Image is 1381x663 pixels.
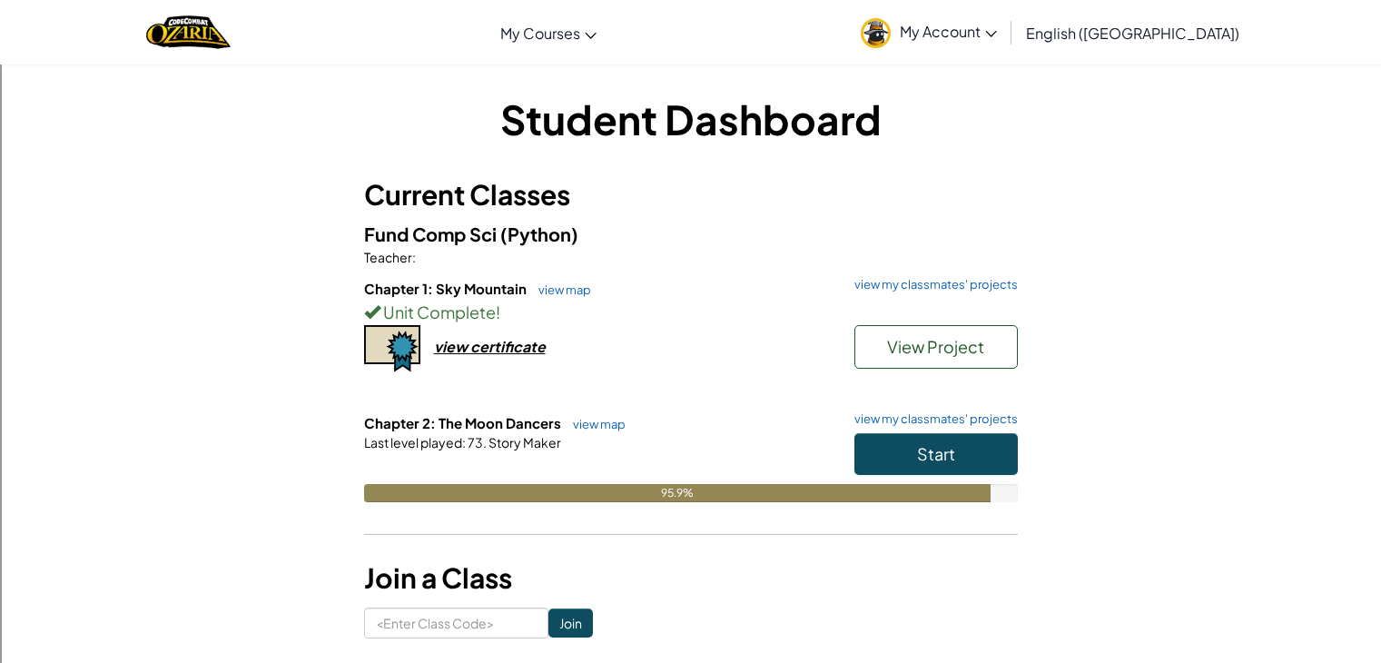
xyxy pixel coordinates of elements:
span: My Account [900,22,997,41]
span: English ([GEOGRAPHIC_DATA]) [1026,24,1239,43]
a: Ozaria by CodeCombat logo [146,14,231,51]
a: My Account [852,4,1006,61]
img: avatar [861,18,891,48]
a: English ([GEOGRAPHIC_DATA]) [1017,8,1248,57]
a: My Courses [491,8,606,57]
img: Home [146,14,231,51]
span: My Courses [500,24,580,43]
